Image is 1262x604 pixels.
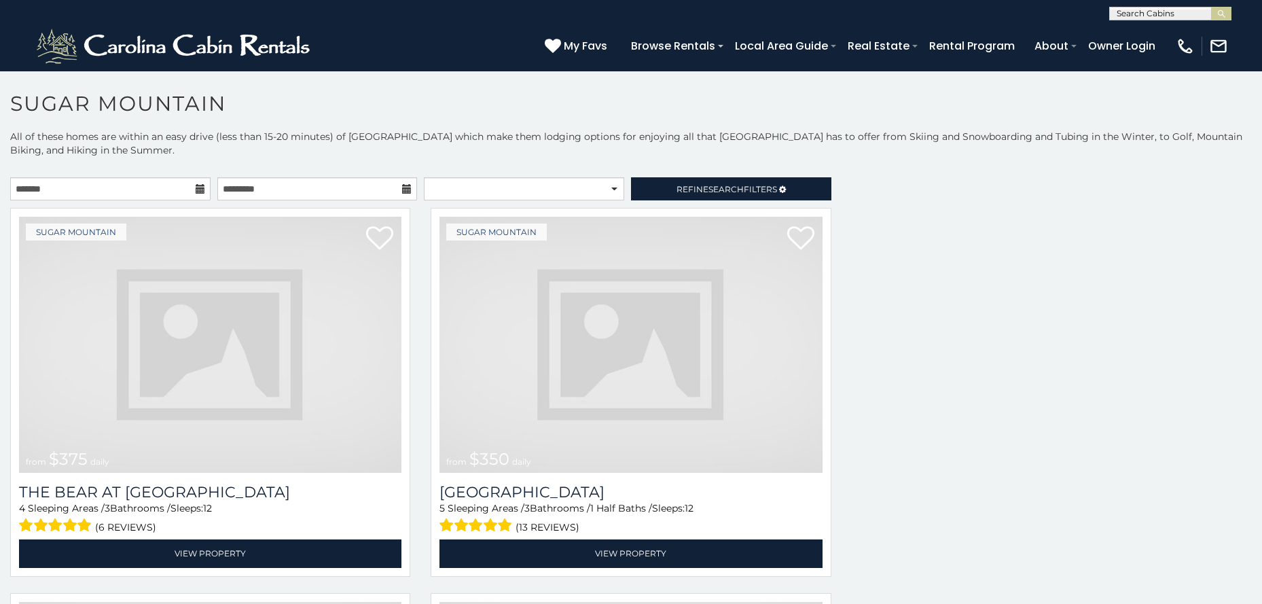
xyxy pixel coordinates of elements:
[564,37,607,54] span: My Favs
[19,217,401,473] a: from $375 daily
[19,217,401,473] img: dummy-image.jpg
[19,483,401,501] a: The Bear At [GEOGRAPHIC_DATA]
[439,483,822,501] a: [GEOGRAPHIC_DATA]
[1176,37,1195,56] img: phone-regular-white.png
[446,224,547,241] a: Sugar Mountain
[1081,34,1162,58] a: Owner Login
[1209,37,1228,56] img: mail-regular-white.png
[19,501,401,536] div: Sleeping Areas / Bathrooms / Sleeps:
[631,177,831,200] a: RefineSearchFilters
[90,457,109,467] span: daily
[590,502,652,514] span: 1 Half Baths /
[49,449,88,469] span: $375
[19,502,25,514] span: 4
[26,457,46,467] span: from
[439,501,822,536] div: Sleeping Areas / Bathrooms / Sleeps:
[366,225,393,253] a: Add to favorites
[524,502,530,514] span: 3
[516,518,579,536] span: (13 reviews)
[95,518,156,536] span: (6 reviews)
[203,502,212,514] span: 12
[708,184,744,194] span: Search
[19,539,401,567] a: View Property
[446,457,467,467] span: from
[1028,34,1075,58] a: About
[469,449,509,469] span: $350
[624,34,722,58] a: Browse Rentals
[545,37,611,55] a: My Favs
[19,483,401,501] h3: The Bear At Sugar Mountain
[922,34,1022,58] a: Rental Program
[439,217,822,473] img: dummy-image.jpg
[34,26,316,67] img: White-1-2.png
[685,502,693,514] span: 12
[439,539,822,567] a: View Property
[439,483,822,501] h3: Grouse Moor Lodge
[677,184,777,194] span: Refine Filters
[439,217,822,473] a: from $350 daily
[512,457,531,467] span: daily
[105,502,110,514] span: 3
[26,224,126,241] a: Sugar Mountain
[787,225,814,253] a: Add to favorites
[439,502,445,514] span: 5
[841,34,916,58] a: Real Estate
[728,34,835,58] a: Local Area Guide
